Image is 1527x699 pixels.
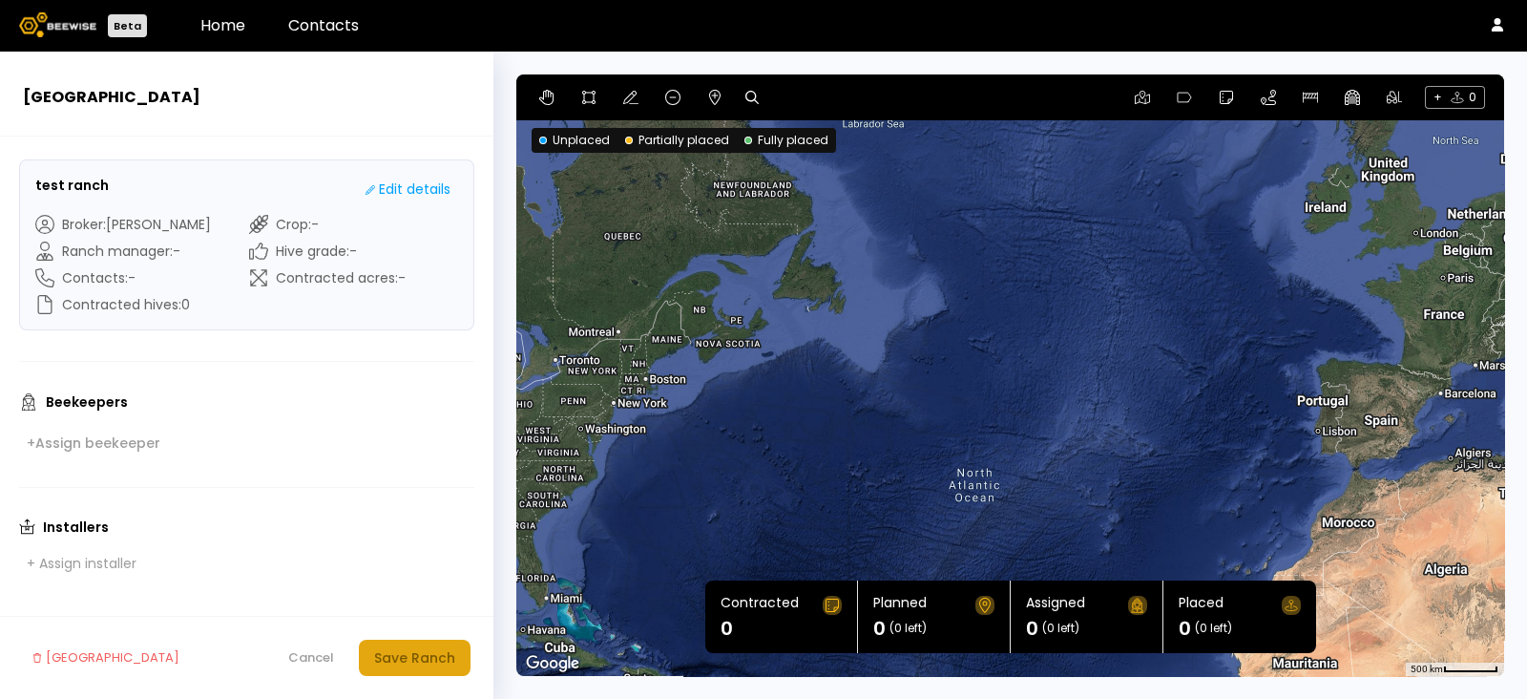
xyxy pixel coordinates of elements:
h3: Installers [43,520,109,534]
span: (0 left) [1195,623,1232,634]
button: Map Scale: 500 km per 54 pixels [1405,663,1504,676]
h2: [GEOGRAPHIC_DATA] [23,86,471,109]
span: 500 km [1411,664,1443,674]
h1: 0 [1026,619,1038,638]
h3: Beekeepers [46,395,128,409]
div: Contracted hives : 0 [35,295,211,314]
div: Save Ranch [374,647,455,668]
button: Cancel [279,643,344,673]
h1: 0 [721,619,733,638]
div: Edit details [366,180,450,200]
img: Beewise logo [19,12,96,37]
button: + Assign installer [19,550,144,577]
div: Fully placed [744,132,828,149]
div: Hive grade : - [249,242,406,261]
button: Edit details [358,176,458,203]
div: Partially placed [625,132,729,149]
span: (0 left) [889,623,927,634]
div: Unplaced [539,132,610,149]
div: Contacts : - [35,268,211,287]
button: Save Ranch [359,640,471,676]
div: Ranch manager : - [35,242,211,261]
button: +Assign beekeeper [19,430,168,456]
div: Placed [1179,596,1224,615]
div: Broker : [PERSON_NAME] [35,215,211,234]
h1: 0 [873,619,886,638]
button: [GEOGRAPHIC_DATA] [23,640,189,676]
img: Google [521,651,584,676]
div: + Assign installer [27,555,136,572]
div: Cancel [288,648,334,667]
div: Assigned [1026,596,1085,615]
div: Beta [108,14,147,37]
div: Contracted acres : - [249,268,406,287]
a: Contacts [288,14,359,36]
h3: test ranch [35,176,109,196]
h1: 0 [1179,619,1191,638]
div: Contracted [721,596,799,615]
div: Planned [873,596,927,615]
a: Home [200,14,245,36]
div: + Assign beekeeper [27,434,160,452]
div: Crop : - [249,215,406,234]
div: [GEOGRAPHIC_DATA] [32,648,179,667]
span: + 0 [1425,86,1485,109]
span: (0 left) [1042,623,1079,634]
a: Open this area in Google Maps (opens a new window) [521,651,584,676]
